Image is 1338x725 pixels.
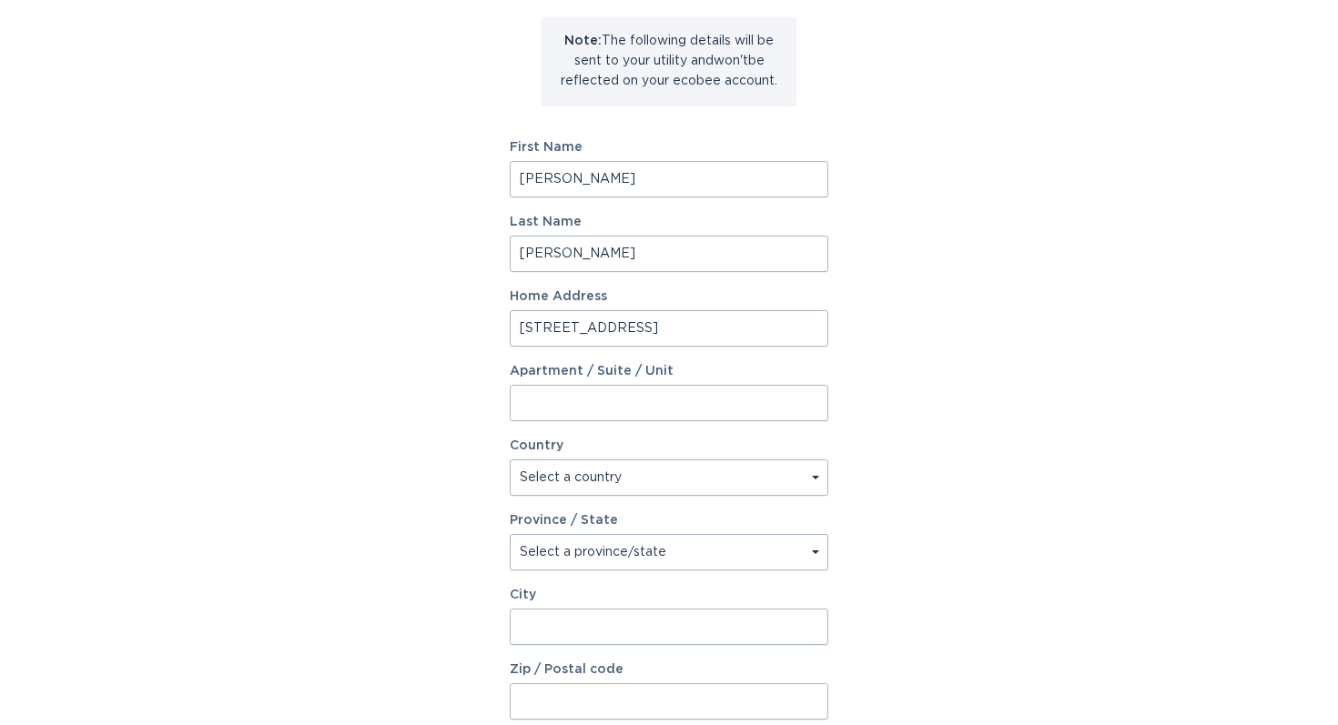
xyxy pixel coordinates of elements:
label: Country [510,439,563,452]
label: Apartment / Suite / Unit [510,365,828,378]
label: First Name [510,141,828,154]
label: Zip / Postal code [510,663,828,676]
p: The following details will be sent to your utility and won't be reflected on your ecobee account. [555,31,783,91]
label: Last Name [510,216,828,228]
label: Province / State [510,514,618,527]
strong: Note: [564,35,602,47]
label: City [510,589,828,601]
label: Home Address [510,290,828,303]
